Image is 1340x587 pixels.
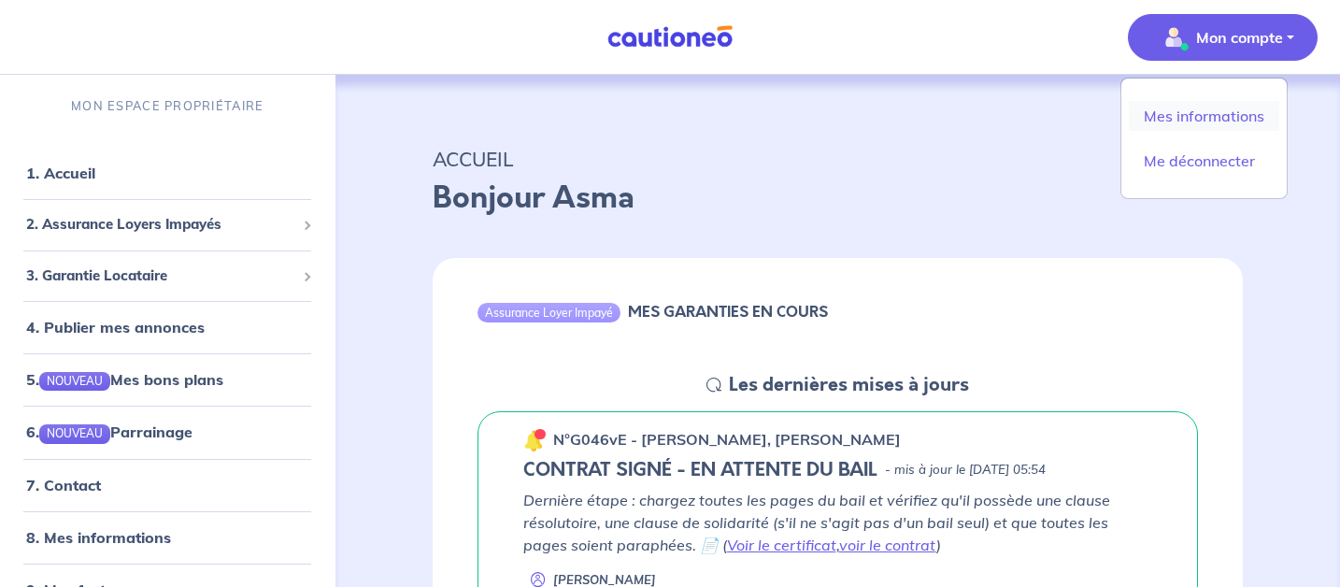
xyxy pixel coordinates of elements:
[7,154,328,192] div: 1. Accueil
[26,214,295,236] span: 2. Assurance Loyers Impayés
[26,164,95,182] a: 1. Accueil
[71,97,264,115] p: MON ESPACE PROPRIÉTAIRE
[523,429,546,451] img: 🔔
[1196,26,1283,49] p: Mon compte
[7,413,328,451] div: 6.NOUVEAUParrainage
[839,536,936,554] a: voir le contrat
[628,303,828,321] h6: MES GARANTIES EN COURS
[600,25,740,49] img: Cautioneo
[553,428,901,451] p: n°G046vE - [PERSON_NAME], [PERSON_NAME]
[523,459,1153,481] div: state: CONTRACT-SIGNED, Context: NEW,MAYBE-CERTIFICATE,RELATIONSHIP,LESSOR-DOCUMENTS
[26,318,205,336] a: 4. Publier mes annonces
[523,459,877,481] h5: CONTRAT SIGNÉ - EN ATTENTE DU BAIL
[1120,78,1288,199] div: illu_account_valid_menu.svgMon compte
[7,519,328,556] div: 8. Mes informations
[1129,101,1279,131] a: Mes informations
[1159,22,1189,52] img: illu_account_valid_menu.svg
[7,361,328,398] div: 5.NOUVEAUMes bons plans
[7,207,328,243] div: 2. Assurance Loyers Impayés
[7,308,328,346] div: 4. Publier mes annonces
[433,142,1244,176] p: ACCUEIL
[729,374,969,396] h5: Les dernières mises à jours
[523,489,1153,556] p: Dernière étape : chargez toutes les pages du bail et vérifiez qu'il possède une clause résolutoir...
[26,265,295,287] span: 3. Garantie Locataire
[1129,146,1279,176] a: Me déconnecter
[885,461,1046,480] p: - mis à jour le [DATE] 05:54
[7,466,328,504] div: 7. Contact
[727,536,836,554] a: Voir le certificat
[26,528,171,547] a: 8. Mes informations
[1128,14,1318,61] button: illu_account_valid_menu.svgMon compte
[26,422,192,441] a: 6.NOUVEAUParrainage
[478,303,620,322] div: Assurance Loyer Impayé
[26,476,101,494] a: 7. Contact
[7,258,328,294] div: 3. Garantie Locataire
[26,370,223,389] a: 5.NOUVEAUMes bons plans
[433,176,1244,221] p: Bonjour Asma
